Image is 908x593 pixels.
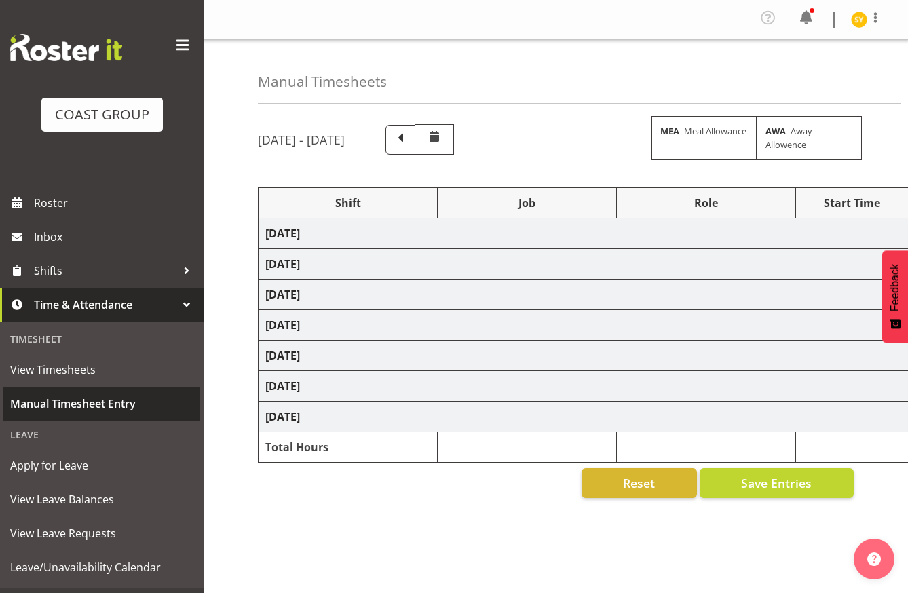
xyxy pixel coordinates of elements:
a: Apply for Leave [3,448,200,482]
span: Reset [623,474,655,492]
div: COAST GROUP [55,104,149,125]
img: seon-young-belding8911.jpg [851,12,867,28]
button: Save Entries [700,468,854,498]
a: View Timesheets [3,353,200,387]
a: Manual Timesheet Entry [3,387,200,421]
span: Roster [34,193,197,213]
div: - Meal Allowance [651,116,757,159]
a: View Leave Balances [3,482,200,516]
span: Feedback [889,264,901,311]
div: Timesheet [3,325,200,353]
div: Role [624,195,789,211]
img: help-xxl-2.png [867,552,881,566]
div: - Away Allowence [757,116,862,159]
div: Shift [265,195,430,211]
h5: [DATE] - [DATE] [258,132,345,147]
span: Apply for Leave [10,455,193,476]
div: Start Time [803,195,902,211]
span: View Leave Balances [10,489,193,510]
button: Feedback - Show survey [882,250,908,343]
td: Total Hours [259,432,438,463]
div: Leave [3,421,200,448]
strong: MEA [660,125,679,137]
h4: Manual Timesheets [258,74,387,90]
strong: AWA [765,125,786,137]
span: Manual Timesheet Entry [10,394,193,414]
span: Leave/Unavailability Calendar [10,557,193,577]
button: Reset [582,468,697,498]
span: Shifts [34,261,176,281]
a: View Leave Requests [3,516,200,550]
div: Job [444,195,609,211]
span: View Leave Requests [10,523,193,543]
span: View Timesheets [10,360,193,380]
span: Save Entries [741,474,812,492]
a: Leave/Unavailability Calendar [3,550,200,584]
span: Time & Attendance [34,294,176,315]
span: Inbox [34,227,197,247]
img: Rosterit website logo [10,34,122,61]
